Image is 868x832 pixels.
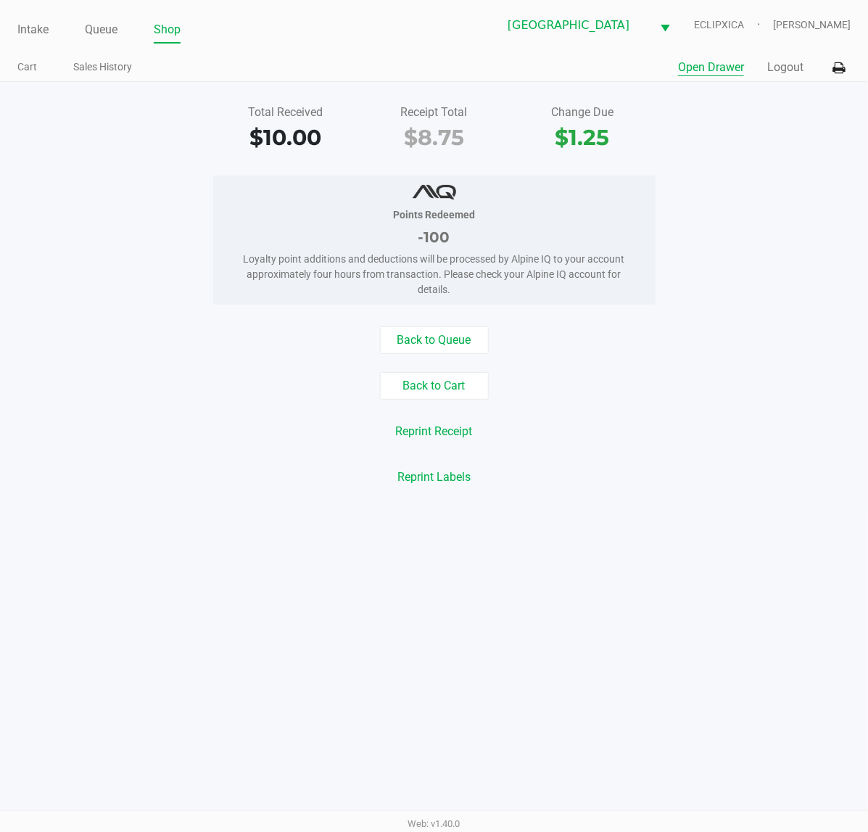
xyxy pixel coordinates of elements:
button: Back to Queue [380,326,489,354]
a: Shop [154,20,181,40]
div: $10.00 [223,121,350,154]
div: $1.25 [519,121,646,154]
div: Loyalty point additions and deductions will be processed by Alpine IQ to your account approximate... [235,252,634,297]
span: ECLIPXICA [694,17,773,33]
a: Queue [85,20,117,40]
div: Change Due [519,104,646,121]
div: -100 [235,226,634,248]
a: Cart [17,58,37,76]
div: Total Received [223,104,350,121]
button: Reprint Receipt [387,418,482,445]
button: Open Drawer [678,59,744,76]
button: Logout [767,59,803,76]
span: Web: v1.40.0 [408,818,460,829]
button: Select [651,8,679,42]
div: Receipt Total [371,104,497,121]
div: $8.75 [371,121,497,154]
a: Sales History [73,58,132,76]
a: Intake [17,20,49,40]
span: [PERSON_NAME] [773,17,851,33]
div: Points Redeemed [235,207,634,223]
span: [GEOGRAPHIC_DATA] [508,17,642,34]
button: Back to Cart [380,372,489,400]
button: Reprint Labels [388,464,480,491]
